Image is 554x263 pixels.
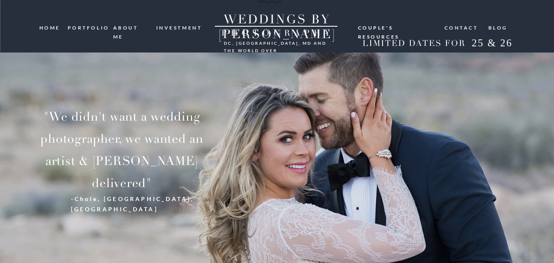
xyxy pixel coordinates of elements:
a: blog [488,23,508,31]
a: ABOUT ME [113,23,150,31]
h2: 25 & 26 [465,37,519,52]
a: WEDDINGS BY [PERSON_NAME] [202,12,352,27]
a: Contact [445,23,479,31]
a: investment [156,23,203,31]
a: Couple's resources [358,23,437,30]
h3: DC, [GEOGRAPHIC_DATA], md and the world over [224,39,329,46]
h2: LIMITED DATES FOR [360,39,469,49]
p: "We didn't want a wedding photographer, we wanted an artist & [PERSON_NAME] delivered" [34,106,210,170]
a: HOME [39,23,62,32]
b: -Chole, [GEOGRAPHIC_DATA], [GEOGRAPHIC_DATA] [71,195,194,213]
a: portfolio [68,23,107,31]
